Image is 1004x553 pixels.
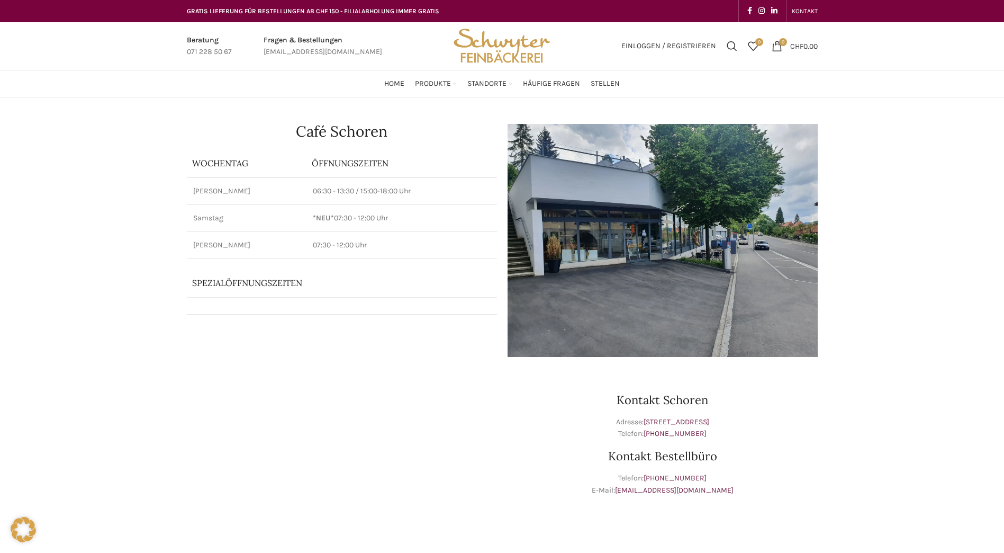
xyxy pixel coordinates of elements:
[187,34,232,58] a: Infobox link
[508,416,818,440] p: Adresse: Telefon:
[743,35,764,57] div: Meine Wunschliste
[591,73,620,94] a: Stellen
[615,486,734,495] a: [EMAIL_ADDRESS][DOMAIN_NAME]
[755,4,768,19] a: Instagram social link
[193,213,301,224] p: Samstag
[792,7,818,15] span: KONTAKT
[193,186,301,197] p: [PERSON_NAME]
[312,157,491,169] p: ÖFFNUNGSZEITEN
[193,240,301,251] p: [PERSON_NAME]
[755,38,763,46] span: 0
[644,474,707,483] a: [PHONE_NUMBER]
[450,22,554,70] img: Bäckerei Schwyter
[187,7,439,15] span: GRATIS LIEFERUNG FÜR BESTELLUNGEN AB CHF 150 - FILIALABHOLUNG IMMER GRATIS
[264,34,382,58] a: Infobox link
[415,79,451,89] span: Produkte
[384,79,404,89] span: Home
[744,4,755,19] a: Facebook social link
[187,124,497,139] h1: Café Schoren
[792,1,818,22] a: KONTAKT
[192,157,302,169] p: Wochentag
[192,277,462,289] p: Spezialöffnungszeiten
[450,41,554,50] a: Site logo
[508,472,818,496] p: Telefon: E-Mail:
[644,417,709,426] a: [STREET_ADDRESS]
[467,73,512,94] a: Standorte
[313,240,490,251] p: 07:30 - 12:00 Uhr
[523,73,580,94] a: Häufige Fragen
[790,41,818,50] bdi: 0.00
[523,79,580,89] span: Häufige Fragen
[621,42,716,50] span: Einloggen / Registrieren
[591,79,620,89] span: Stellen
[384,73,404,94] a: Home
[415,73,457,94] a: Produkte
[182,73,823,94] div: Main navigation
[779,38,787,46] span: 0
[467,79,506,89] span: Standorte
[616,35,721,57] a: Einloggen / Registrieren
[790,41,803,50] span: CHF
[721,35,743,57] a: Suchen
[786,1,823,22] div: Secondary navigation
[508,450,818,462] h3: Kontakt Bestellbüro
[766,35,823,57] a: 0 CHF0.00
[768,4,781,19] a: Linkedin social link
[644,429,707,438] a: [PHONE_NUMBER]
[187,368,497,527] iframe: schoren schwyter
[508,394,818,406] h3: Kontakt Schoren
[313,213,490,224] p: 07:30 - 12:00 Uhr
[313,186,490,197] p: 06:30 - 13:30 / 15:00-18:00 Uhr
[743,35,764,57] a: 0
